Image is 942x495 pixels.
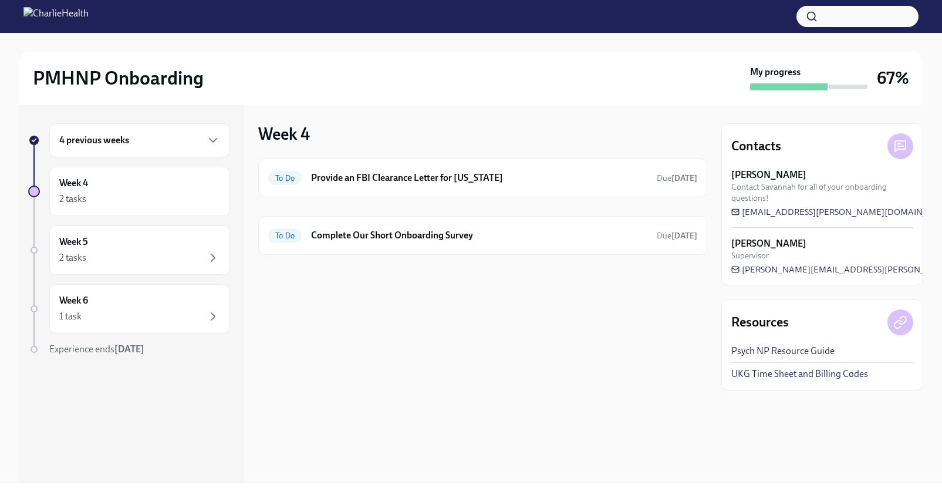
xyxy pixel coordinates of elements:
[671,231,697,241] strong: [DATE]
[268,226,697,245] a: To DoComplete Our Short Onboarding SurveyDue[DATE]
[28,225,230,275] a: Week 52 tasks
[731,181,913,204] span: Contact Savannah for all of your onboarding questions!
[268,169,697,187] a: To DoProvide an FBI Clearance Letter for [US_STATE]Due[DATE]
[28,167,230,216] a: Week 42 tasks
[114,344,144,355] strong: [DATE]
[59,177,88,190] h6: Week 4
[877,68,909,89] h3: 67%
[28,284,230,334] a: Week 61 task
[59,251,86,264] div: 2 tasks
[258,123,310,144] h3: Week 4
[657,173,697,184] span: October 23rd, 2025 08:00
[731,169,806,181] strong: [PERSON_NAME]
[59,294,88,307] h6: Week 6
[33,66,204,90] h2: PMHNP Onboarding
[49,123,230,157] div: 4 previous weeks
[657,231,697,241] span: Due
[731,368,868,380] a: UKG Time Sheet and Billing Codes
[268,174,302,183] span: To Do
[731,250,769,261] span: Supervisor
[49,344,144,355] span: Experience ends
[657,173,697,183] span: Due
[671,173,697,183] strong: [DATE]
[731,137,781,155] h4: Contacts
[657,230,697,241] span: October 18th, 2025 08:00
[59,193,86,206] div: 2 tasks
[311,171,647,184] h6: Provide an FBI Clearance Letter for [US_STATE]
[750,66,801,79] strong: My progress
[59,134,129,147] h6: 4 previous weeks
[59,235,88,248] h6: Week 5
[268,231,302,240] span: To Do
[731,237,806,250] strong: [PERSON_NAME]
[59,310,82,323] div: 1 task
[731,314,789,331] h4: Resources
[23,7,89,26] img: CharlieHealth
[311,229,647,242] h6: Complete Our Short Onboarding Survey
[731,345,835,358] a: Psych NP Resource Guide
